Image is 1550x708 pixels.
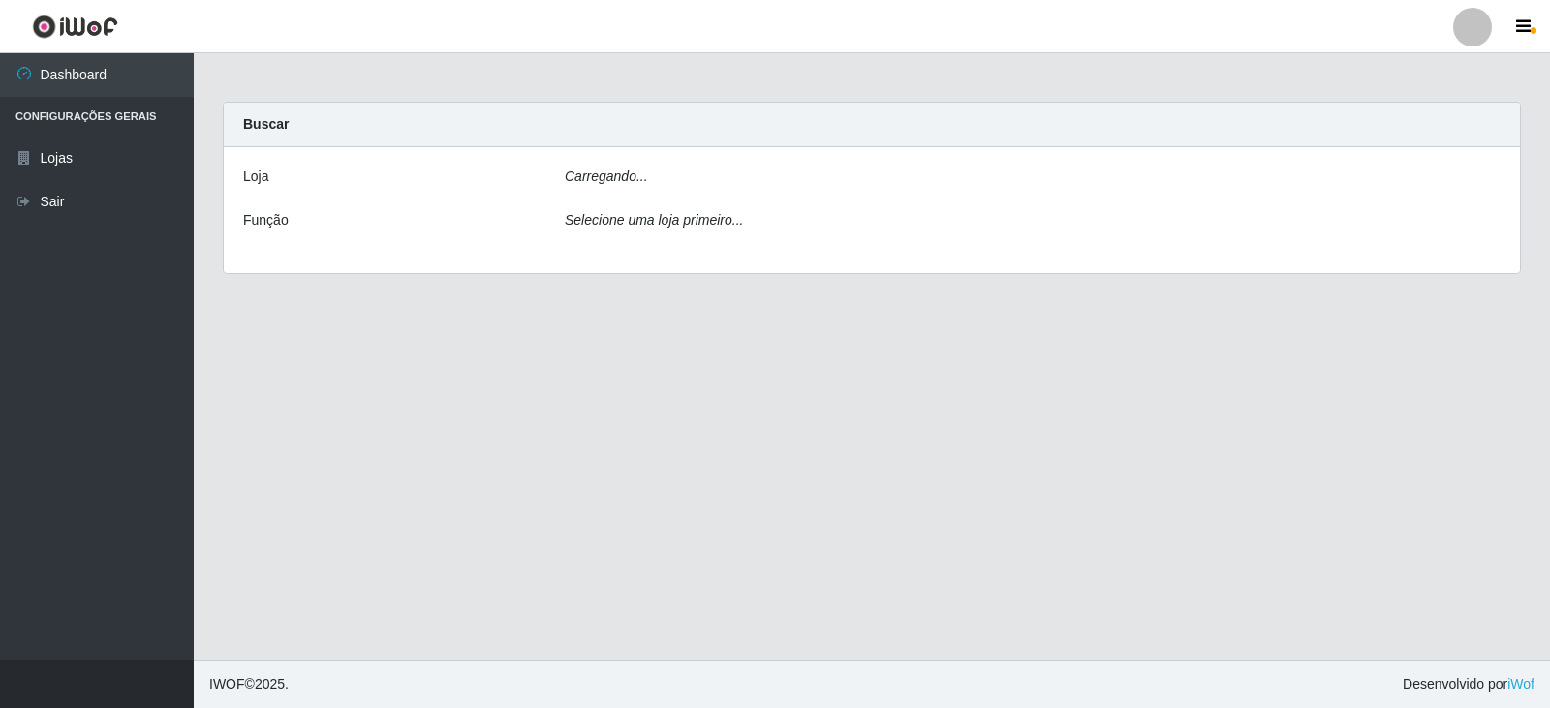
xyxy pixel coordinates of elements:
[209,676,245,692] span: IWOF
[209,674,289,694] span: © 2025 .
[1403,674,1534,694] span: Desenvolvido por
[243,167,268,187] label: Loja
[1507,676,1534,692] a: iWof
[565,212,743,228] i: Selecione uma loja primeiro...
[243,210,289,231] label: Função
[565,169,648,184] i: Carregando...
[32,15,118,39] img: CoreUI Logo
[243,116,289,132] strong: Buscar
